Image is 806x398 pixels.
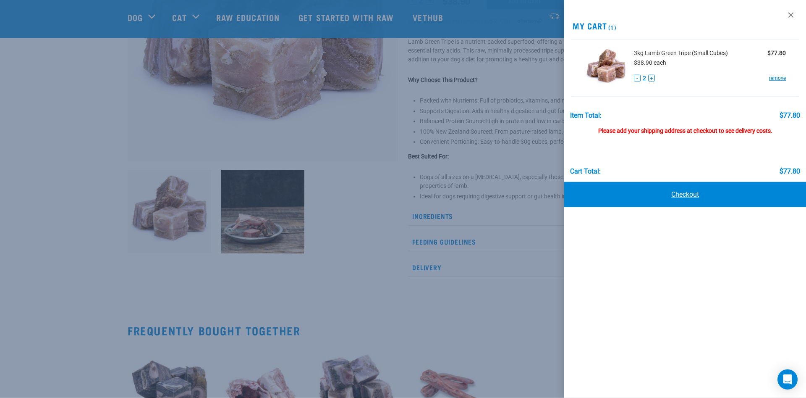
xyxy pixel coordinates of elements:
div: Item Total: [570,112,602,119]
button: + [648,75,655,82]
div: $77.80 [780,112,800,119]
div: Cart total: [570,168,601,175]
span: 2 [643,74,646,83]
a: Checkout [564,182,806,207]
button: - [634,75,641,82]
img: Lamb Green Tripe (Small Cubes) [584,46,628,90]
span: (1) [607,26,617,29]
span: $38.90 each [634,59,666,66]
span: 3kg Lamb Green Tripe (Small Cubes) [634,49,728,58]
div: Please add your shipping address at checkout to see delivery costs. [570,119,801,134]
h2: My Cart [564,21,806,31]
a: remove [769,74,786,82]
div: Open Intercom Messenger [777,369,798,390]
div: $77.80 [780,168,800,175]
strong: $77.80 [767,50,786,56]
